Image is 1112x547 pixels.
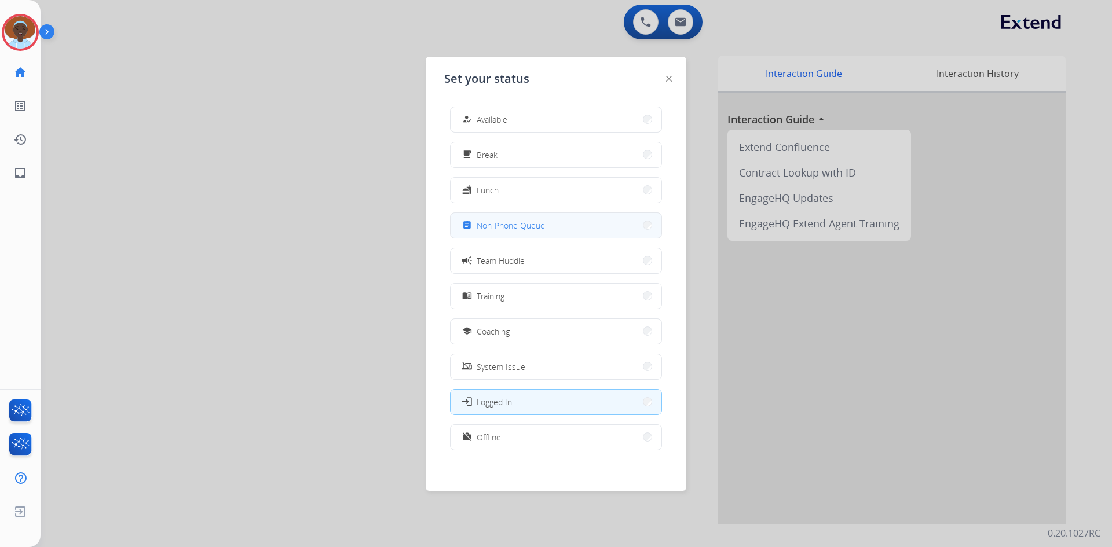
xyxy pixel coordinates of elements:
[461,396,473,408] mat-icon: login
[477,113,507,126] span: Available
[477,325,510,337] span: Coaching
[461,255,473,266] mat-icon: campaign
[462,221,472,230] mat-icon: assignment
[477,361,525,373] span: System Issue
[1048,526,1100,540] p: 0.20.1027RC
[477,149,498,161] span: Break
[451,142,661,167] button: Break
[477,396,512,408] span: Logged In
[451,354,661,379] button: System Issue
[4,16,36,49] img: avatar
[451,107,661,132] button: Available
[462,326,472,336] mat-icon: school
[13,65,27,79] mat-icon: home
[477,219,545,232] span: Non-Phone Queue
[451,213,661,238] button: Non-Phone Queue
[451,248,661,273] button: Team Huddle
[477,255,525,267] span: Team Huddle
[477,290,504,302] span: Training
[451,178,661,203] button: Lunch
[666,76,672,82] img: close-button
[477,184,499,196] span: Lunch
[462,432,472,442] mat-icon: work_off
[444,71,529,87] span: Set your status
[462,362,472,372] mat-icon: phonelink_off
[451,284,661,309] button: Training
[13,133,27,146] mat-icon: history
[451,425,661,450] button: Offline
[462,150,472,160] mat-icon: free_breakfast
[13,99,27,113] mat-icon: list_alt
[477,431,501,443] span: Offline
[462,185,472,195] mat-icon: fastfood
[451,390,661,414] button: Logged In
[462,115,472,124] mat-icon: how_to_reg
[462,291,472,301] mat-icon: menu_book
[13,166,27,180] mat-icon: inbox
[451,319,661,344] button: Coaching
